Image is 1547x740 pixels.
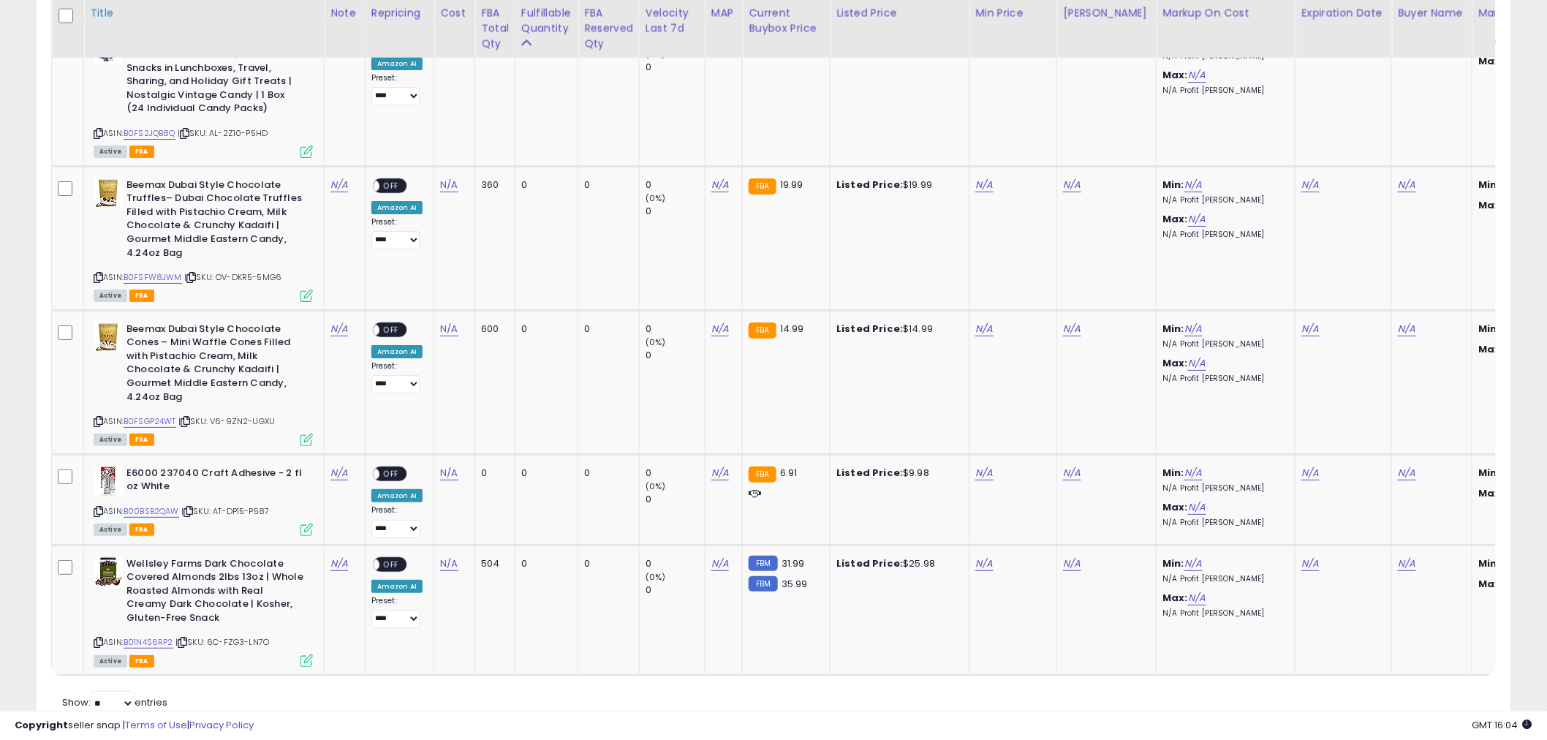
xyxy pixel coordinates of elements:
[780,322,804,336] span: 14.99
[1478,466,1500,480] strong: Min:
[1162,68,1188,82] b: Max:
[330,178,348,192] a: N/A
[1478,54,1504,68] strong: Max:
[371,505,423,538] div: Preset:
[584,5,633,51] div: FBA Reserved Qty
[1398,466,1415,480] a: N/A
[1162,356,1188,370] b: Max:
[975,5,1051,20] div: Min Price
[1162,374,1284,384] p: N/A Profit [PERSON_NAME]
[646,336,666,348] small: (0%)
[481,322,504,336] div: 600
[1398,556,1415,571] a: N/A
[189,718,254,732] a: Privacy Policy
[178,415,275,427] span: | SKU: V6-9ZN2-UGXU
[330,5,359,20] div: Note
[124,271,182,284] a: B0FSFW8JWM
[1301,5,1385,20] div: Expiration Date
[1063,178,1081,192] a: N/A
[379,323,403,336] span: OFF
[646,178,705,192] div: 0
[1162,500,1188,514] b: Max:
[371,361,423,394] div: Preset:
[126,467,304,497] b: E6000 237040 Craft Adhesive - 2 fl oz White
[371,345,423,358] div: Amazon AI
[646,571,666,583] small: (0%)
[836,556,903,570] b: Listed Price:
[1162,466,1184,480] b: Min:
[836,467,958,480] div: $9.98
[330,466,348,480] a: N/A
[94,322,123,352] img: 41q2qajJjHL._SL40_.jpg
[646,48,666,60] small: (0%)
[124,127,175,140] a: B0FS2JQB8Q
[124,636,173,649] a: B01N4S6RP2
[330,556,348,571] a: N/A
[646,61,705,74] div: 0
[1184,178,1202,192] a: N/A
[94,146,127,158] span: All listings currently available for purchase on Amazon
[129,290,154,302] span: FBA
[646,467,705,480] div: 0
[481,5,509,51] div: FBA Total Qty
[1184,556,1202,571] a: N/A
[780,178,803,192] span: 19.99
[780,466,798,480] span: 6.91
[1188,356,1206,371] a: N/A
[1478,178,1500,192] strong: Min:
[440,5,469,20] div: Cost
[379,179,403,192] span: OFF
[379,467,403,480] span: OFF
[1398,178,1415,192] a: N/A
[1063,556,1081,571] a: N/A
[711,322,729,336] a: N/A
[94,655,127,668] span: All listings currently available for purchase on Amazon
[975,556,993,571] a: N/A
[15,718,68,732] strong: Copyright
[521,557,567,570] div: 0
[1478,342,1504,356] strong: Max:
[646,349,705,362] div: 0
[94,557,313,665] div: ASIN:
[94,557,123,586] img: 41puxeOdzXL._SL40_.jpg
[711,466,729,480] a: N/A
[749,556,777,571] small: FBM
[1162,195,1284,205] p: N/A Profit [PERSON_NAME]
[175,636,269,648] span: | SKU: 6C-FZG3-LN7O
[126,322,304,407] b: Beemax Dubai Style Chocolate Cones – Mini Waffle Cones Filled with Pistachio Cream, Milk Chocolat...
[94,524,127,536] span: All listings currently available for purchase on Amazon
[129,434,154,446] span: FBA
[129,146,154,158] span: FBA
[646,584,705,597] div: 0
[440,178,458,192] a: N/A
[1162,339,1284,350] p: N/A Profit [PERSON_NAME]
[1162,212,1188,226] b: Max:
[178,127,268,139] span: | SKU: AL-2Z10-P5HD
[94,434,127,446] span: All listings currently available for purchase on Amazon
[1398,5,1466,20] div: Buyer Name
[330,322,348,336] a: N/A
[94,290,127,302] span: All listings currently available for purchase on Amazon
[782,556,805,570] span: 31.99
[481,467,504,480] div: 0
[1162,86,1284,96] p: N/A Profit [PERSON_NAME]
[1188,212,1206,227] a: N/A
[1301,178,1319,192] a: N/A
[440,322,458,336] a: N/A
[1472,718,1532,732] span: 2025-10-8 16:04 GMT
[371,489,423,502] div: Amazon AI
[836,5,963,20] div: Listed Price
[1188,500,1206,515] a: N/A
[584,178,628,192] div: 0
[646,322,705,336] div: 0
[521,467,567,480] div: 0
[1162,591,1188,605] b: Max:
[749,467,776,483] small: FBA
[371,580,423,593] div: Amazon AI
[371,217,423,250] div: Preset:
[126,557,304,629] b: Wellsley Farms Dark Chocolate Covered Almonds 2lbs 13oz | Whole Roasted Almonds with Real Creamy ...
[1162,178,1184,192] b: Min:
[1162,518,1284,528] p: N/A Profit [PERSON_NAME]
[1184,466,1202,480] a: N/A
[1162,322,1184,336] b: Min:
